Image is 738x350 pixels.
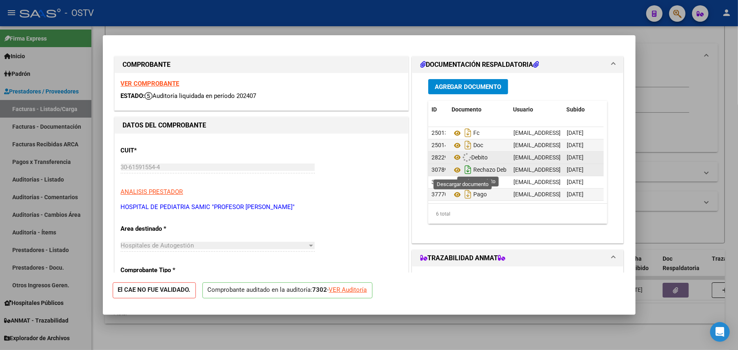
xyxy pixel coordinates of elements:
[452,191,487,198] span: Pago
[431,191,448,198] span: 37770
[329,285,367,295] div: VER Auditoría
[121,188,183,195] span: ANALISIS PRESTADOR
[567,106,585,113] span: Subido
[567,130,584,136] span: [DATE]
[121,242,194,249] span: Hospitales de Autogestión
[710,322,730,342] div: Open Intercom Messenger
[567,179,584,185] span: [DATE]
[452,179,481,186] span: Op
[428,204,608,224] div: 6 total
[567,154,584,161] span: [DATE]
[463,175,473,189] i: Descargar documento
[431,106,437,113] span: ID
[452,154,488,161] span: Debito
[449,101,510,118] datatable-header-cell: Documento
[513,154,723,161] span: [EMAIL_ADDRESS][DOMAIN_NAME] - Control y Gestion Hospitales Públicos (OSTV)
[428,273,513,288] button: Agregar Trazabilidad
[412,57,624,73] mat-expansion-panel-header: DOCUMENTACIÓN RESPALDATORIA
[431,130,448,136] span: 25013
[428,79,508,94] button: Agregar Documento
[431,179,448,185] span: 37769
[452,106,482,113] span: Documento
[121,80,179,87] a: VER COMPROBANTE
[121,202,402,212] p: HOSPITAL DE PEDIATRIA SAMIC "PROFESOR [PERSON_NAME]"
[510,101,563,118] datatable-header-cell: Usuario
[567,191,584,198] span: [DATE]
[452,142,483,149] span: Doc
[412,73,624,243] div: DOCUMENTACIÓN RESPALDATORIA
[513,166,652,173] span: [EMAIL_ADDRESS][DOMAIN_NAME] - [PERSON_NAME]
[463,126,473,139] i: Descargar documento
[431,154,448,161] span: 28229
[431,166,448,173] span: 30789
[420,60,539,70] h1: DOCUMENTACIÓN RESPALDATORIA
[513,106,534,113] span: Usuario
[428,101,449,118] datatable-header-cell: ID
[452,167,513,173] span: Rechazo Debito
[567,166,584,173] span: [DATE]
[121,266,205,275] p: Comprobante Tipo *
[121,92,145,100] span: ESTADO:
[513,191,652,198] span: [EMAIL_ADDRESS][DOMAIN_NAME] - [PERSON_NAME]
[113,282,196,298] strong: El CAE NO FUE VALIDADO.
[121,146,205,155] p: CUIT
[313,286,327,293] strong: 7302
[567,142,584,148] span: [DATE]
[123,61,171,68] strong: COMPROBANTE
[202,282,372,298] p: Comprobante auditado en la auditoría: -
[513,179,652,185] span: [EMAIL_ADDRESS][DOMAIN_NAME] - [PERSON_NAME]
[121,224,205,234] p: Area destinado *
[435,83,502,91] span: Agregar Documento
[463,139,473,152] i: Descargar documento
[563,101,604,118] datatable-header-cell: Subido
[420,253,506,263] h1: TRAZABILIDAD ANMAT
[452,130,479,136] span: Fc
[513,130,652,136] span: [EMAIL_ADDRESS][DOMAIN_NAME] - [PERSON_NAME]
[513,142,652,148] span: [EMAIL_ADDRESS][DOMAIN_NAME] - [PERSON_NAME]
[431,142,448,148] span: 25014
[463,163,473,176] i: Descargar documento
[463,188,473,201] i: Descargar documento
[123,121,207,129] strong: DATOS DEL COMPROBANTE
[145,92,257,100] span: Auditoría liquidada en período 202407
[412,250,624,266] mat-expansion-panel-header: TRAZABILIDAD ANMAT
